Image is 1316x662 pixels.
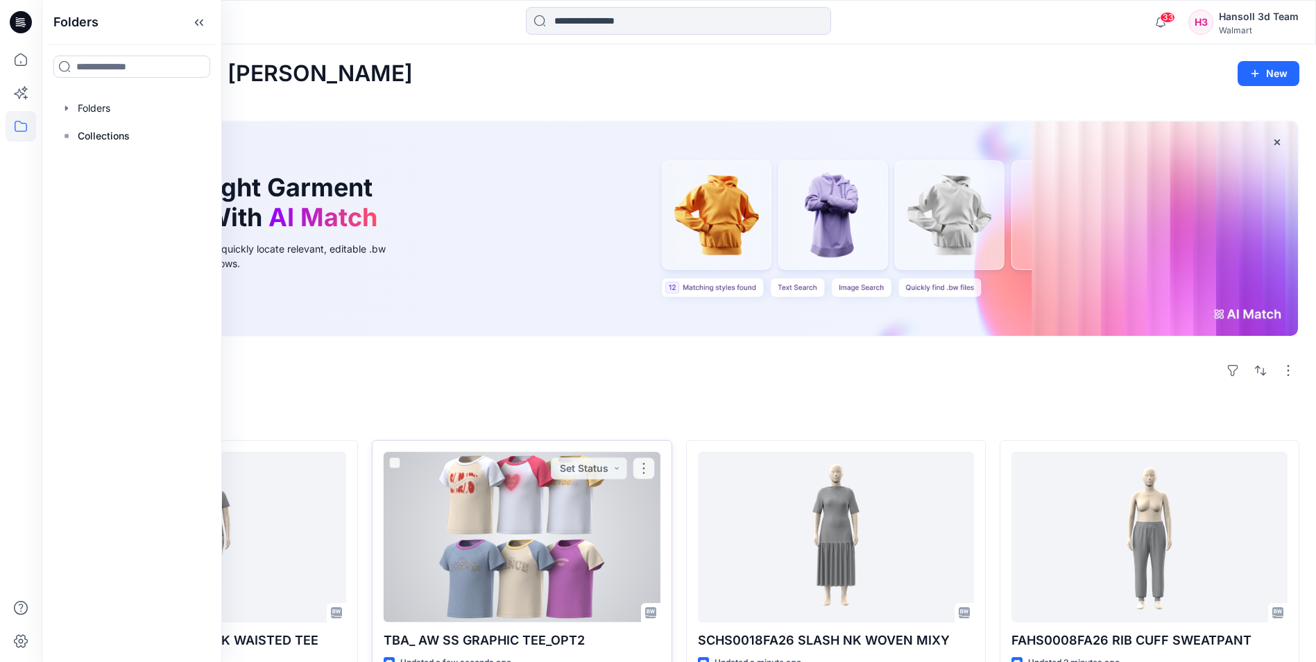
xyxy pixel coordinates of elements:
div: Use text or image search to quickly locate relevant, editable .bw files for faster design workflows. [93,241,405,271]
h4: Styles [58,409,1299,426]
p: SCHS0018FA26 SLASH NK WOVEN MIXY [698,631,974,650]
button: New [1238,61,1299,86]
span: AI Match [268,202,377,232]
a: TBA_ AW SS GRAPHIC TEE_OPT2 [384,452,660,622]
h2: Welcome back, [PERSON_NAME] [58,61,413,87]
a: FAHS0008FA26 RIB CUFF SWEATPANT [1011,452,1288,622]
div: Hansoll 3d Team [1219,8,1299,25]
h1: Find the Right Garment Instantly With [93,173,384,232]
a: SCHS0018FA26 SLASH NK WOVEN MIXY [698,452,974,622]
p: Collections [78,128,130,144]
span: 33 [1160,12,1175,23]
p: TBA_ AW SS GRAPHIC TEE_OPT2 [384,631,660,650]
div: Walmart [1219,25,1299,35]
div: H3 [1188,10,1213,35]
p: FAHS0008FA26 RIB CUFF SWEATPANT [1011,631,1288,650]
